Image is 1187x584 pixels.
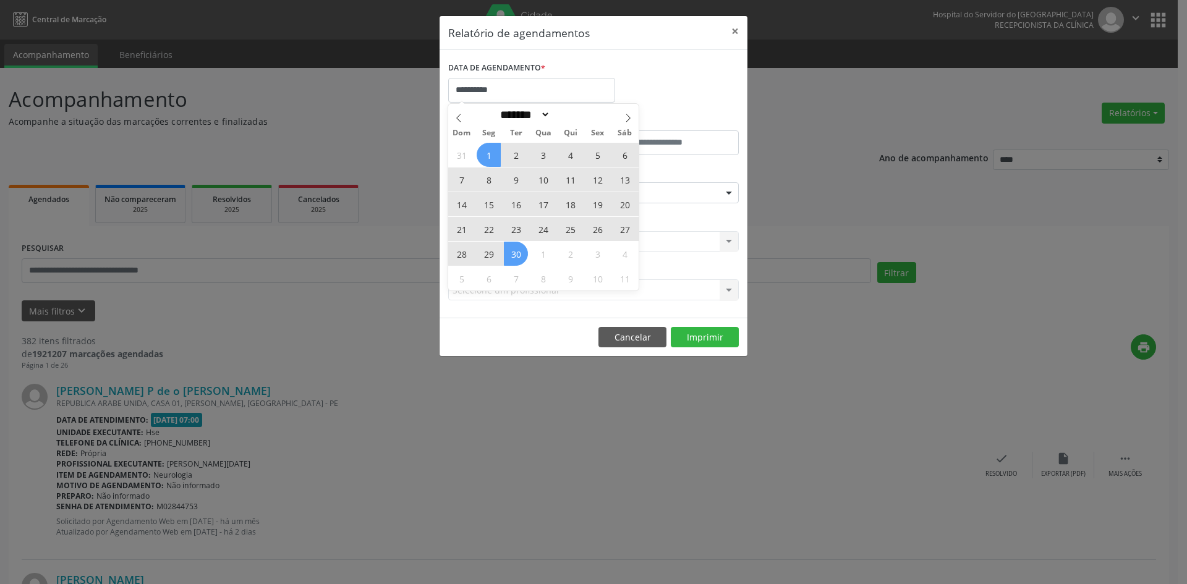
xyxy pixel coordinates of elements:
[558,167,582,192] span: Setembro 11, 2025
[477,167,501,192] span: Setembro 8, 2025
[475,129,503,137] span: Seg
[449,266,474,290] span: Outubro 5, 2025
[584,129,611,137] span: Sex
[504,192,528,216] span: Setembro 16, 2025
[558,266,582,290] span: Outubro 9, 2025
[449,242,474,266] span: Setembro 28, 2025
[585,242,610,266] span: Outubro 3, 2025
[448,129,475,137] span: Dom
[531,192,555,216] span: Setembro 17, 2025
[585,266,610,290] span: Outubro 10, 2025
[504,217,528,241] span: Setembro 23, 2025
[448,59,545,78] label: DATA DE AGENDAMENTO
[613,217,637,241] span: Setembro 27, 2025
[598,327,666,348] button: Cancelar
[530,129,557,137] span: Qua
[550,108,591,121] input: Year
[613,192,637,216] span: Setembro 20, 2025
[477,143,501,167] span: Setembro 1, 2025
[558,143,582,167] span: Setembro 4, 2025
[597,111,739,130] label: ATÉ
[613,167,637,192] span: Setembro 13, 2025
[585,217,610,241] span: Setembro 26, 2025
[557,129,584,137] span: Qui
[558,242,582,266] span: Outubro 2, 2025
[448,25,590,41] h5: Relatório de agendamentos
[613,143,637,167] span: Setembro 6, 2025
[477,192,501,216] span: Setembro 15, 2025
[531,266,555,290] span: Outubro 8, 2025
[477,217,501,241] span: Setembro 22, 2025
[503,129,530,137] span: Ter
[477,242,501,266] span: Setembro 29, 2025
[531,143,555,167] span: Setembro 3, 2025
[496,108,550,121] select: Month
[558,217,582,241] span: Setembro 25, 2025
[504,167,528,192] span: Setembro 9, 2025
[585,167,610,192] span: Setembro 12, 2025
[449,143,474,167] span: Agosto 31, 2025
[449,192,474,216] span: Setembro 14, 2025
[531,217,555,241] span: Setembro 24, 2025
[531,242,555,266] span: Outubro 1, 2025
[723,16,747,46] button: Close
[613,242,637,266] span: Outubro 4, 2025
[671,327,739,348] button: Imprimir
[449,167,474,192] span: Setembro 7, 2025
[585,192,610,216] span: Setembro 19, 2025
[558,192,582,216] span: Setembro 18, 2025
[449,217,474,241] span: Setembro 21, 2025
[585,143,610,167] span: Setembro 5, 2025
[504,143,528,167] span: Setembro 2, 2025
[531,167,555,192] span: Setembro 10, 2025
[504,242,528,266] span: Setembro 30, 2025
[613,266,637,290] span: Outubro 11, 2025
[504,266,528,290] span: Outubro 7, 2025
[611,129,639,137] span: Sáb
[477,266,501,290] span: Outubro 6, 2025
